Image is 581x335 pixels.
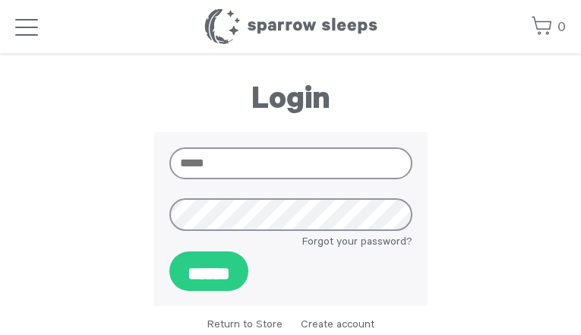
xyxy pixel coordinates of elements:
[531,11,566,44] a: 0
[207,320,283,332] a: Return to Store
[154,84,428,122] h1: Login
[204,8,378,46] h1: Sparrow Sleeps
[301,320,374,332] a: Create account
[302,235,412,251] a: Forgot your password?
